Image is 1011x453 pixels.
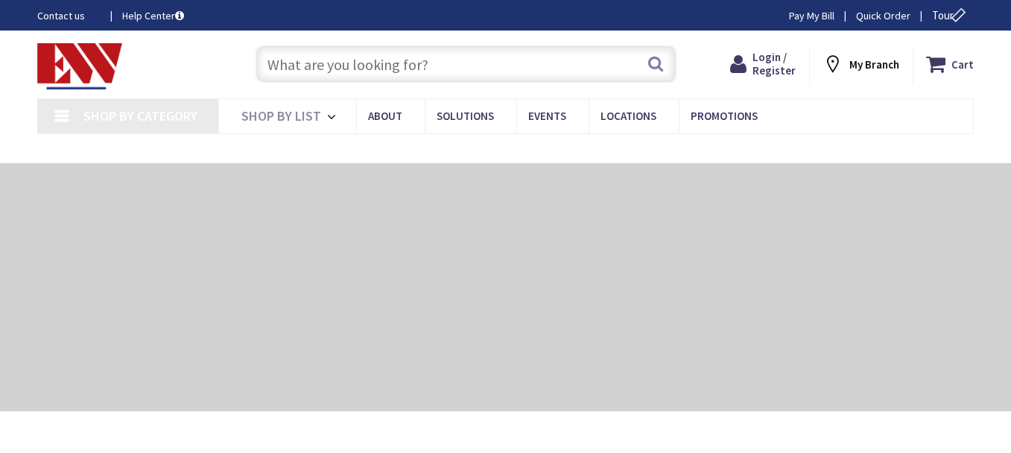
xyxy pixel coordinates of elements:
[37,43,122,89] img: Electrical Wholesalers, Inc.
[600,109,656,123] span: Locations
[368,109,402,123] span: About
[823,51,899,77] div: My Branch
[256,45,676,83] input: What are you looking for?
[437,109,494,123] span: Solutions
[122,8,184,23] a: Help Center
[752,50,796,77] span: Login / Register
[37,8,98,23] a: Contact us
[691,109,758,123] span: Promotions
[849,57,899,72] strong: My Branch
[730,51,796,77] a: Login / Register
[926,51,974,77] a: Cart
[528,109,566,123] span: Events
[932,8,970,22] span: Tour
[856,8,910,23] a: Quick Order
[83,107,197,124] span: Shop By Category
[789,8,834,23] a: Pay My Bill
[951,51,974,77] strong: Cart
[241,107,321,124] span: Shop By List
